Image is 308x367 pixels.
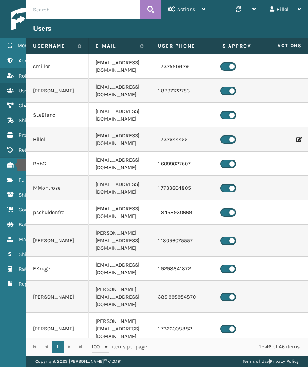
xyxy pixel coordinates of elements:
span: Fulfillment Orders [19,177,62,183]
div: | [243,356,299,367]
td: 1 7733604805 [151,176,213,200]
td: smiller [26,54,89,79]
span: Actions [177,6,195,13]
td: 1 8458930669 [151,200,213,225]
td: [EMAIL_ADDRESS][DOMAIN_NAME] [89,200,151,225]
td: [PERSON_NAME][EMAIL_ADDRESS][DOMAIN_NAME] [89,313,151,345]
td: [EMAIL_ADDRESS][DOMAIN_NAME] [89,79,151,103]
td: [EMAIL_ADDRESS][DOMAIN_NAME] [89,176,151,200]
td: 1 18096075557 [151,225,213,257]
span: Rate Calculator [19,266,56,272]
span: Actions [254,40,306,52]
span: Channels [19,102,41,109]
td: 1 7326444551 [151,127,213,152]
span: Roles [19,73,32,79]
span: Menu [17,42,31,49]
a: 1 [52,341,64,353]
td: [PERSON_NAME] [26,225,89,257]
td: [PERSON_NAME] [26,281,89,313]
td: RobG [26,152,89,176]
span: Batches [19,221,38,228]
span: Return Addresses [19,147,60,153]
td: [EMAIL_ADDRESS][DOMAIN_NAME] [89,257,151,281]
td: 1 9298841872 [151,257,213,281]
span: 100 [92,343,103,351]
i: Edit [296,137,301,142]
td: [PERSON_NAME][EMAIL_ADDRESS][DOMAIN_NAME] [89,225,151,257]
span: Marketplace Orders [19,236,65,243]
td: 1 6099027607 [151,152,213,176]
td: [EMAIL_ADDRESS][DOMAIN_NAME] [89,54,151,79]
span: Shipment Cost [19,251,54,257]
h3: Users [33,24,51,33]
td: [EMAIL_ADDRESS][DOMAIN_NAME] [89,103,151,127]
a: Privacy Policy [270,359,299,364]
td: [PERSON_NAME] [26,79,89,103]
td: 1 8297122753 [151,79,213,103]
td: MMontrose [26,176,89,200]
span: items per page [92,341,147,353]
td: 1 7325519129 [151,54,213,79]
label: Username [33,43,74,49]
label: Is Approved [220,43,268,49]
span: Administration [19,57,55,64]
img: logo [11,8,84,30]
td: [EMAIL_ADDRESS][DOMAIN_NAME] [89,152,151,176]
td: EKruger [26,257,89,281]
a: Terms of Use [243,359,269,364]
td: Hillel [26,127,89,152]
p: Copyright 2023 [PERSON_NAME]™ v 1.0.191 [35,356,122,367]
td: 1 7326008882 [151,313,213,345]
td: [EMAIL_ADDRESS][DOMAIN_NAME] [89,127,151,152]
td: 385 995954870 [151,281,213,313]
label: User phone [158,43,206,49]
span: Users [19,87,32,94]
span: Inventory [19,162,41,168]
td: SLeBlanc [26,103,89,127]
td: [PERSON_NAME] [26,313,89,345]
td: [PERSON_NAME][EMAIL_ADDRESS][DOMAIN_NAME] [89,281,151,313]
span: Containers [19,207,45,213]
td: pschuldenfrei [26,200,89,225]
label: E-mail [95,43,136,49]
span: Products [19,132,40,138]
span: Shipping Carriers [19,117,60,124]
div: 1 - 46 of 46 items [158,343,300,351]
span: Reports [19,281,37,287]
span: Shipment Status [19,192,59,198]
